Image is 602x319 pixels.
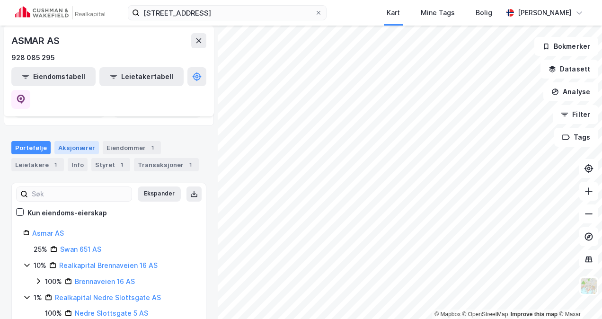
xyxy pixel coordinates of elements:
a: Brennaveien 16 AS [75,277,135,285]
div: Kart [387,7,400,18]
div: ASMAR AS [11,33,61,48]
button: Datasett [540,60,598,79]
div: 10% [34,260,46,271]
iframe: Chat Widget [555,274,602,319]
button: Analyse [543,82,598,101]
a: Asmar AS [32,229,64,237]
div: [PERSON_NAME] [518,7,572,18]
a: Realkapital Brennaveien 16 AS [59,261,158,269]
div: Mine Tags [421,7,455,18]
button: Ekspander [138,186,181,202]
div: 1 [148,143,157,152]
div: Info [68,158,88,171]
div: 100% [45,308,62,319]
button: Leietakertabell [99,67,184,86]
div: Bolig [476,7,492,18]
a: Nedre Slottsgate 5 AS [75,309,148,317]
a: Swan 651 AS [60,245,101,253]
div: 1 [117,160,126,169]
div: Kontrollprogram for chat [555,274,602,319]
a: OpenStreetMap [462,311,508,318]
div: Styret [91,158,130,171]
img: cushman-wakefield-realkapital-logo.202ea83816669bd177139c58696a8fa1.svg [15,6,105,19]
button: Tags [554,128,598,147]
div: 1% [34,292,42,303]
div: 25% [34,244,47,255]
input: Søk på adresse, matrikkel, gårdeiere, leietakere eller personer [140,6,315,20]
div: 100% [45,276,62,287]
div: 1 [186,160,195,169]
input: Søk [28,187,132,201]
button: Bokmerker [534,37,598,56]
div: Eiendommer [103,141,161,154]
button: Eiendomstabell [11,67,96,86]
a: Mapbox [434,311,460,318]
div: Kun eiendoms-eierskap [27,207,107,219]
div: Leietakere [11,158,64,171]
div: 1 [51,160,60,169]
div: Aksjonærer [54,141,99,154]
a: Realkapital Nedre Slottsgate AS [55,293,161,301]
div: Transaksjoner [134,158,199,171]
button: Filter [553,105,598,124]
div: 928 085 295 [11,52,55,63]
a: Improve this map [511,311,558,318]
div: Portefølje [11,141,51,154]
